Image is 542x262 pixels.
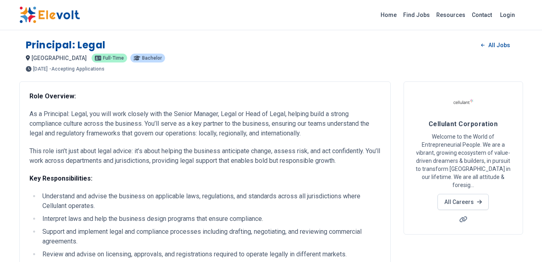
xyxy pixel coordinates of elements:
[31,55,87,61] span: [GEOGRAPHIC_DATA]
[475,39,516,51] a: All Jobs
[40,214,381,224] li: Interpret laws and help the business design programs that ensure compliance.
[19,6,80,23] img: Elevolt
[29,92,76,100] strong: Role Overview:
[40,191,381,211] li: Understand and advise the business on applicable laws, regulations, and standards across all juri...
[433,8,469,21] a: Resources
[29,175,92,182] strong: Key Responsibilities:
[103,56,124,60] span: Full-time
[377,8,400,21] a: Home
[414,133,513,189] p: Welcome to the World of Entrepreneurial People. We are a vibrant, growing ecosystem of value-driv...
[469,8,495,21] a: Contact
[26,39,106,52] h1: Principal: Legal
[33,67,48,71] span: [DATE]
[495,7,520,23] a: Login
[437,194,489,210] a: All Careers
[29,109,381,138] p: As a Principal: Legal, you will work closely with the Senior Manager, Legal or Head of Legal, hel...
[40,227,381,246] li: Support and implement legal and compliance processes including drafting, negotiating, and reviewi...
[142,56,162,60] span: Bachelor
[49,67,105,71] p: - Accepting Applications
[29,146,381,166] p: This role isn’t just about legal advice: it’s about helping the business anticipate change, asses...
[400,8,433,21] a: Find Jobs
[40,250,381,259] li: Review and advise on licensing, approvals, and registrations required to operate legally in diffe...
[453,91,473,112] img: Cellulant Corporation
[429,120,498,128] span: Cellulant Corporation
